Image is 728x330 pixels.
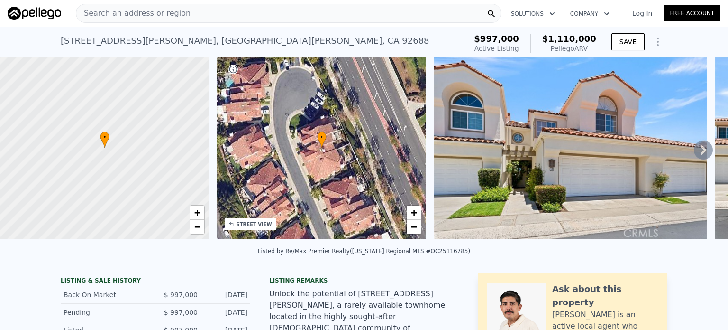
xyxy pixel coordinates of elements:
[411,221,417,233] span: −
[64,290,148,300] div: Back On Market
[269,277,459,284] div: Listing remarks
[648,32,667,51] button: Show Options
[503,5,563,22] button: Solutions
[317,132,327,148] div: •
[194,207,200,218] span: +
[164,291,198,299] span: $ 997,000
[205,290,247,300] div: [DATE]
[474,45,519,52] span: Active Listing
[100,132,109,148] div: •
[434,57,707,239] img: Sale: 160913941 Parcel: 125860160
[64,308,148,317] div: Pending
[205,308,247,317] div: [DATE]
[611,33,645,50] button: SAVE
[664,5,720,21] a: Free Account
[61,277,250,286] div: LISTING & SALE HISTORY
[542,34,596,44] span: $1,110,000
[237,221,272,228] div: STREET VIEW
[407,206,421,220] a: Zoom in
[542,44,596,53] div: Pellego ARV
[407,220,421,234] a: Zoom out
[258,248,470,255] div: Listed by Re/Max Premier Realty ([US_STATE] Regional MLS #OC25116785)
[190,220,204,234] a: Zoom out
[317,133,327,141] span: •
[100,133,109,141] span: •
[61,34,429,47] div: [STREET_ADDRESS][PERSON_NAME] , [GEOGRAPHIC_DATA][PERSON_NAME] , CA 92688
[190,206,204,220] a: Zoom in
[474,34,519,44] span: $997,000
[552,283,658,309] div: Ask about this property
[76,8,191,19] span: Search an address or region
[164,309,198,316] span: $ 997,000
[194,221,200,233] span: −
[621,9,664,18] a: Log In
[563,5,617,22] button: Company
[411,207,417,218] span: +
[8,7,61,20] img: Pellego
